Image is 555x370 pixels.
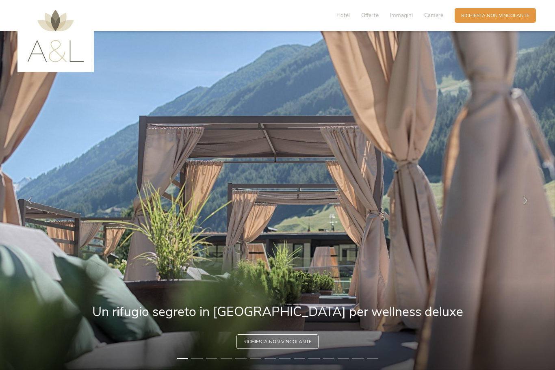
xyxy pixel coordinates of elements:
span: Richiesta non vincolante [243,338,312,345]
img: AMONTI & LUNARIS Wellnessresort [27,10,84,62]
span: Richiesta non vincolante [461,12,529,19]
span: Camere [424,11,443,19]
span: Immagini [390,11,413,19]
span: Offerte [361,11,379,19]
span: Hotel [336,11,350,19]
